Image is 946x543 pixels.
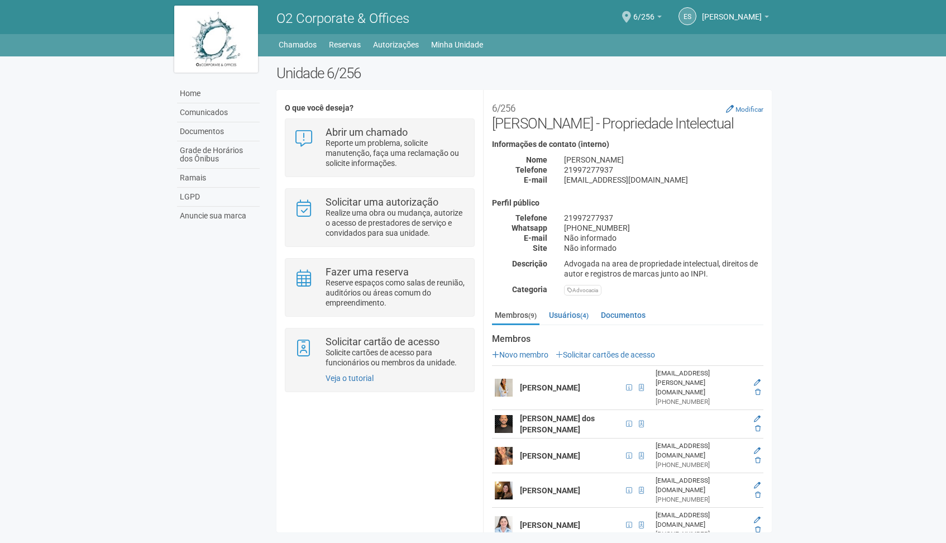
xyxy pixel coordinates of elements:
[755,388,761,396] a: Excluir membro
[755,491,761,499] a: Excluir membro
[520,521,580,530] strong: [PERSON_NAME]
[656,476,746,495] div: [EMAIL_ADDRESS][DOMAIN_NAME]
[755,456,761,464] a: Excluir membro
[174,6,258,73] img: logo.jpg
[276,11,409,26] span: O2 Corporate & Offices
[754,447,761,455] a: Editar membro
[679,7,696,25] a: ES
[294,267,465,308] a: Fazer uma reserva Reserve espaços como salas de reunião, auditórios ou áreas comum do empreendime...
[177,188,260,207] a: LGPD
[564,285,601,296] div: Advocacia
[294,127,465,168] a: Abrir um chamado Reporte um problema, solicite manutenção, faça uma reclamação ou solicite inform...
[177,103,260,122] a: Comunicados
[754,516,761,524] a: Editar membro
[754,379,761,387] a: Editar membro
[754,482,761,489] a: Editar membro
[580,312,589,320] small: (4)
[177,207,260,225] a: Anuncie sua marca
[556,233,772,243] div: Não informado
[546,307,591,323] a: Usuários(4)
[326,336,439,347] strong: Solicitar cartão de acesso
[598,307,648,323] a: Documentos
[492,140,763,149] h4: Informações de contato (interno)
[515,165,547,174] strong: Telefone
[329,37,361,53] a: Reservas
[656,397,746,407] div: [PHONE_NUMBER]
[512,223,547,232] strong: Whatsapp
[520,451,580,460] strong: [PERSON_NAME]
[326,278,466,308] p: Reserve espaços como salas de reunião, auditórios ou áreas comum do empreendimento.
[520,414,595,434] strong: [PERSON_NAME] dos [PERSON_NAME]
[656,369,746,397] div: [EMAIL_ADDRESS][PERSON_NAME][DOMAIN_NAME]
[326,138,466,168] p: Reporte um problema, solicite manutenção, faça uma reclamação ou solicite informações.
[495,379,513,397] img: user.png
[556,243,772,253] div: Não informado
[556,165,772,175] div: 21997277937
[492,199,763,207] h4: Perfil público
[656,511,746,530] div: [EMAIL_ADDRESS][DOMAIN_NAME]
[285,104,474,112] h4: O que você deseja?
[528,312,537,320] small: (9)
[656,460,746,470] div: [PHONE_NUMBER]
[556,175,772,185] div: [EMAIL_ADDRESS][DOMAIN_NAME]
[633,14,662,23] a: 6/256
[492,307,539,325] a: Membros(9)
[495,516,513,534] img: user.png
[279,37,317,53] a: Chamados
[294,337,465,368] a: Solicitar cartão de acesso Solicite cartões de acesso para funcionários ou membros da unidade.
[495,482,513,499] img: user.png
[177,122,260,141] a: Documentos
[326,208,466,238] p: Realize uma obra ou mudança, autorize o acesso de prestadores de serviço e convidados para sua un...
[177,169,260,188] a: Ramais
[556,155,772,165] div: [PERSON_NAME]
[524,175,547,184] strong: E-mail
[520,486,580,495] strong: [PERSON_NAME]
[656,441,746,460] div: [EMAIL_ADDRESS][DOMAIN_NAME]
[492,103,515,114] small: 6/256
[294,197,465,238] a: Solicitar uma autorização Realize uma obra ou mudança, autorize o acesso de prestadores de serviç...
[735,106,763,113] small: Modificar
[326,374,374,383] a: Veja o tutorial
[326,196,438,208] strong: Solicitar uma autorização
[512,285,547,294] strong: Categoria
[492,350,548,359] a: Novo membro
[512,259,547,268] strong: Descrição
[702,2,762,21] span: Eliza Seoud Gonçalves
[633,2,654,21] span: 6/256
[326,126,408,138] strong: Abrir um chamado
[656,530,746,539] div: [PHONE_NUMBER]
[524,234,547,242] strong: E-mail
[520,383,580,392] strong: [PERSON_NAME]
[656,495,746,504] div: [PHONE_NUMBER]
[533,244,547,253] strong: Site
[556,213,772,223] div: 21997277937
[726,104,763,113] a: Modificar
[515,213,547,222] strong: Telefone
[492,98,763,132] h2: [PERSON_NAME] - Propriedade Intelectual
[177,84,260,103] a: Home
[556,259,772,279] div: Advogada na area de propriedade intelectual, direitos de autor e registros de marcas junto ao INPI.
[526,155,547,164] strong: Nome
[755,425,761,432] a: Excluir membro
[276,65,772,82] h2: Unidade 6/256
[373,37,419,53] a: Autorizações
[495,447,513,465] img: user.png
[702,14,769,23] a: [PERSON_NAME]
[326,266,409,278] strong: Fazer uma reserva
[755,526,761,534] a: Excluir membro
[326,347,466,368] p: Solicite cartões de acesso para funcionários ou membros da unidade.
[431,37,483,53] a: Minha Unidade
[754,415,761,423] a: Editar membro
[556,350,655,359] a: Solicitar cartões de acesso
[177,141,260,169] a: Grade de Horários dos Ônibus
[495,415,513,433] img: user.png
[492,334,763,344] strong: Membros
[556,223,772,233] div: [PHONE_NUMBER]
